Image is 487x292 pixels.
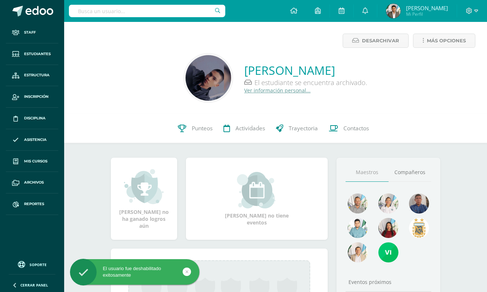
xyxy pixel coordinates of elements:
[186,55,231,101] img: d1313f523c1c4b643eb88ff59a85eec0.png
[235,124,265,132] span: Actividades
[220,172,293,226] div: [PERSON_NAME] no tiene eventos
[244,87,311,94] a: Ver información personal...
[427,34,466,47] span: Más opciones
[389,163,432,182] a: Compañeros
[218,114,270,143] a: Actividades
[406,4,448,12] span: [PERSON_NAME]
[348,242,368,262] img: 40458cde734d9b8818fac9ae2ed6c481.png
[124,168,164,205] img: achievement_small.png
[118,168,170,229] div: [PERSON_NAME] no ha ganado logros aún
[346,278,432,285] div: Eventos próximos
[6,129,58,151] a: Asistencia
[413,34,475,48] a: Más opciones
[24,180,44,185] span: Archivos
[362,34,399,47] span: Desarchivar
[24,94,48,100] span: Inscripción
[24,137,47,143] span: Asistencia
[6,172,58,193] a: Archivos
[343,124,369,132] span: Contactos
[244,62,367,78] a: [PERSON_NAME]
[409,193,429,214] img: 15ead7f1e71f207b867fb468c38fe54e.png
[289,124,318,132] span: Trayectoria
[6,108,58,129] a: Disciplina
[9,259,55,269] a: Soporte
[6,43,58,65] a: Estudiantes
[24,115,46,121] span: Disciplina
[409,218,429,238] img: 498aaf03b66486e4df643cb234cd8a7f.png
[406,11,448,17] span: Mi Perfil
[378,242,398,262] img: 86ad762a06db99f3d783afd7c36c2468.png
[24,158,47,164] span: Mis cursos
[346,163,389,182] a: Maestros
[70,265,199,278] div: El usuario fue deshabilitado exitosamente
[386,4,401,18] img: 341803f27e08dd26eb2f05462dd2ab6d.png
[24,201,44,207] span: Reportes
[323,114,374,143] a: Contactos
[244,78,367,87] div: El estudiante se encuentra archivado.
[24,72,50,78] span: Estructura
[24,51,51,57] span: Estudiantes
[172,114,218,143] a: Punteos
[237,172,277,208] img: event_small.png
[270,114,323,143] a: Trayectoria
[30,262,47,267] span: Soporte
[24,30,36,35] span: Staff
[348,218,368,238] img: 0f63e8005e7200f083a8d258add6f512.png
[378,193,398,214] img: 005832ea158e39ea0c08372431964198.png
[348,193,368,214] img: b8d5b8d59f92ea0697b774e3ac857430.png
[192,124,213,132] span: Punteos
[6,65,58,87] a: Estructura
[20,283,48,288] span: Cerrar panel
[69,5,225,17] input: Busca un usuario...
[6,193,58,215] a: Reportes
[378,218,398,238] img: 83e9cbc1e9deaa3b01aa23f0b9c4e037.png
[6,86,58,108] a: Inscripción
[343,34,409,48] a: Desarchivar
[6,151,58,172] a: Mis cursos
[6,22,58,43] a: Staff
